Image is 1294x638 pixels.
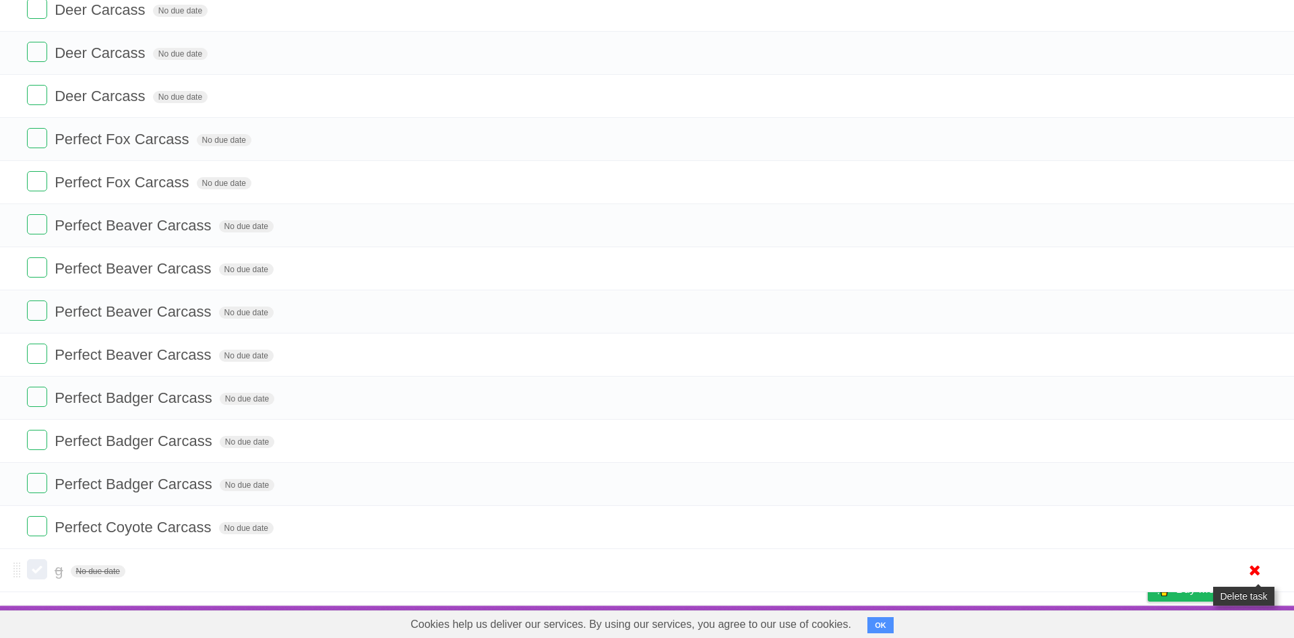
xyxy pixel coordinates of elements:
label: Done [27,516,47,536]
span: Deer Carcass [55,44,148,61]
span: No due date [153,91,208,103]
span: Perfect Fox Carcass [55,174,192,191]
span: Perfect Badger Carcass [55,389,216,406]
span: Perfect Coyote Carcass [55,519,214,536]
span: Buy me a coffee [1176,577,1260,601]
span: Perfect Beaver Carcass [55,303,214,320]
label: Done [27,214,47,234]
label: Done [27,559,47,579]
label: Done [27,85,47,105]
span: No due date [153,5,208,17]
span: No due date [71,565,125,577]
label: Done [27,387,47,407]
span: No due date [197,134,251,146]
span: g [55,562,66,579]
span: Perfect Beaver Carcass [55,346,214,363]
span: No due date [219,350,274,362]
label: Done [27,257,47,278]
span: No due date [153,48,208,60]
span: Cookies help us deliver our services. By using our services, you agree to our use of cookies. [397,611,865,638]
span: Perfect Badger Carcass [55,433,216,449]
label: Done [27,42,47,62]
span: No due date [219,220,274,232]
span: Perfect Fox Carcass [55,131,192,148]
a: Suggest a feature [1182,609,1267,635]
span: No due date [220,393,274,405]
label: Done [27,430,47,450]
span: No due date [219,263,274,276]
a: About [968,609,997,635]
span: Perfect Beaver Carcass [55,260,214,277]
label: Done [27,473,47,493]
label: Done [27,344,47,364]
span: Perfect Badger Carcass [55,476,216,492]
span: Perfect Beaver Carcass [55,217,214,234]
span: Deer Carcass [55,88,148,104]
label: Done [27,128,47,148]
a: Developers [1013,609,1068,635]
label: Done [27,171,47,191]
a: Privacy [1130,609,1165,635]
span: No due date [219,522,274,534]
a: Terms [1084,609,1114,635]
button: OK [867,617,894,633]
span: No due date [220,436,274,448]
span: Deer Carcass [55,1,148,18]
span: No due date [197,177,251,189]
span: No due date [220,479,274,491]
span: No due date [219,307,274,319]
label: Done [27,300,47,321]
